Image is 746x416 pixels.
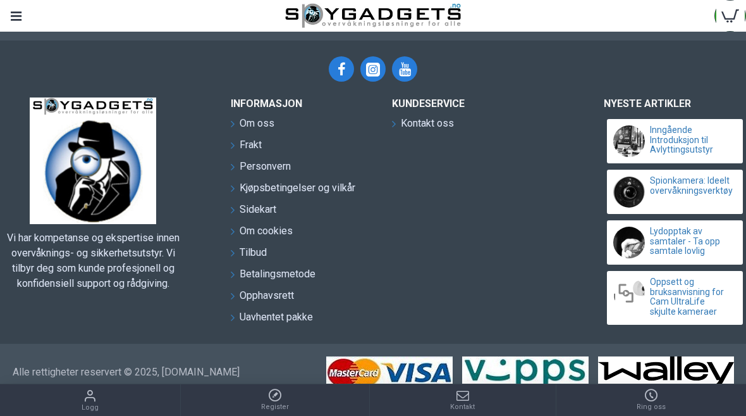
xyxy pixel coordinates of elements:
a: Lydopptak av samtaler - Ta opp samtale lovlig [650,227,731,256]
a: Opphavsrett [231,288,294,310]
span: Logg [82,403,99,413]
span: Kontakt [450,402,475,413]
a: Frakt [231,137,262,159]
a: Tilbud [231,245,267,267]
a: Register [181,384,370,416]
a: Inngående Introduksjon til Avlyttingsutstyr [650,125,731,154]
h3: Nyeste artikler [604,98,746,110]
a: Uavhentet pakke [231,310,313,331]
span: Om oss [240,116,274,131]
a: Kontakt [370,384,556,416]
img: SpyGadgets.no [30,98,156,224]
span: Om cookies [240,224,293,239]
img: SpyGadgets.no [285,3,461,28]
a: Personvern [231,159,291,180]
img: Vi godtar Vipps [462,356,589,388]
span: Betalingsmetode [240,267,315,282]
a: Kjøpsbetingelser og vilkår [231,180,355,202]
span: Tilbud [240,245,267,260]
span: Personvern [240,159,291,174]
a: Betalingsmetode [231,267,315,288]
span: Opphavsrett [240,288,294,303]
a: Oppsett og bruksanvisning for Cam UltraLife skjulte kameraer [650,277,731,317]
img: Vi godtar Visa og MasterCard [326,356,453,388]
a: Om oss [231,116,274,137]
span: Sidekart [240,202,276,217]
a: Spionkamera: Ideelt overvåkningsverktøy [650,176,731,196]
span: Register [261,402,289,413]
span: Uavhentet pakke [240,310,313,325]
span: Kjøpsbetingelser og vilkår [240,180,355,196]
h3: Kundeservice [392,98,559,110]
span: Kontakt oss [401,116,454,131]
h3: INFORMASJON [231,98,373,110]
a: Alle rettigheter reservert © 2025, [DOMAIN_NAME] [13,365,240,380]
img: Vi godtar faktura betaling [598,356,734,388]
a: Sidekart [231,202,276,224]
a: Om cookies [231,224,293,245]
span: Frakt [240,137,262,153]
a: Kontakt oss [392,116,454,137]
span: Ring oss [637,402,666,413]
